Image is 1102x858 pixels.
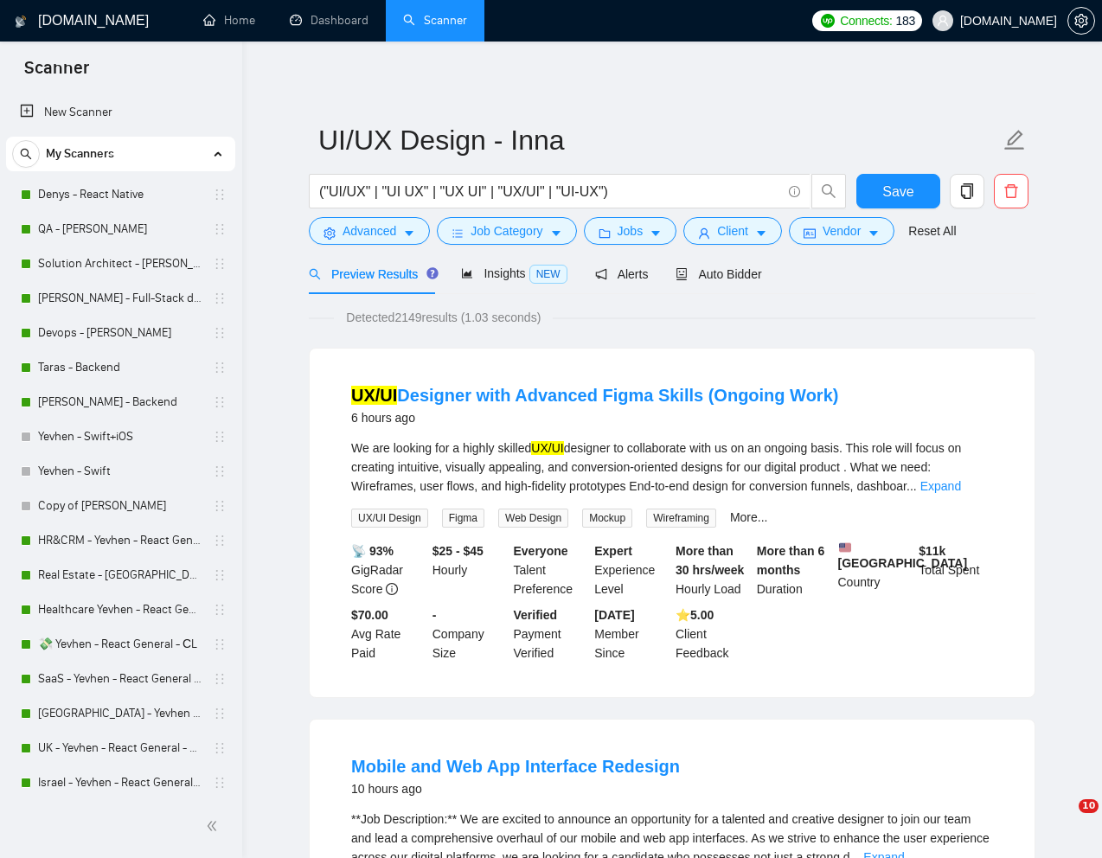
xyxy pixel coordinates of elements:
[351,544,394,558] b: 📡 93%
[213,776,227,790] span: holder
[38,662,202,696] a: SaaS - Yevhen - React General - СL
[213,395,227,409] span: holder
[591,541,672,599] div: Experience Level
[471,221,542,240] span: Job Category
[12,140,40,168] button: search
[594,608,634,622] b: [DATE]
[429,605,510,663] div: Company Size
[595,268,607,280] span: notification
[823,221,861,240] span: Vendor
[334,308,553,327] span: Detected 2149 results (1.03 seconds)
[324,227,336,240] span: setting
[425,266,440,281] div: Tooltip anchor
[13,148,39,160] span: search
[1067,14,1095,28] a: setting
[584,217,677,245] button: folderJobscaret-down
[1068,14,1094,28] span: setting
[38,419,202,454] a: Yevhen - Swift+iOS
[38,523,202,558] a: HR&CRM - Yevhen - React General - СL
[717,221,748,240] span: Client
[290,13,368,28] a: dashboardDashboard
[672,541,753,599] div: Hourly Load
[461,267,473,279] span: area-chart
[529,265,567,284] span: NEW
[672,605,753,663] div: Client Feedback
[1079,799,1099,813] span: 10
[351,407,838,428] div: 6 hours ago
[213,291,227,305] span: holder
[789,186,800,197] span: info-circle
[6,95,235,130] li: New Scanner
[582,509,632,528] span: Mockup
[348,605,429,663] div: Avg Rate Paid
[38,177,202,212] a: Denys - React Native
[868,227,880,240] span: caret-down
[403,227,415,240] span: caret-down
[650,227,662,240] span: caret-down
[594,544,632,558] b: Expert
[203,13,255,28] a: homeHome
[206,817,223,835] span: double-left
[550,227,562,240] span: caret-down
[309,268,321,280] span: search
[213,222,227,236] span: holder
[432,608,437,622] b: -
[38,212,202,247] a: QA - [PERSON_NAME]
[882,181,913,202] span: Save
[213,603,227,617] span: holder
[38,350,202,385] a: Taras - Backend
[213,188,227,202] span: holder
[38,385,202,419] a: [PERSON_NAME] - Backend
[531,441,563,455] mark: UX/UI
[38,627,202,662] a: 💸 Yevhen - React General - СL
[318,118,1000,162] input: Scanner name...
[213,672,227,686] span: holder
[437,217,576,245] button: barsJob Categorycaret-down
[907,479,917,493] span: ...
[351,386,397,405] mark: UX/UI
[839,541,851,554] img: 🇺🇸
[835,541,916,599] div: Country
[676,268,688,280] span: robot
[403,13,467,28] a: searchScanner
[213,637,227,651] span: holder
[514,544,568,558] b: Everyone
[1043,799,1085,841] iframe: Intercom live chat
[821,14,835,28] img: upwork-logo.png
[618,221,644,240] span: Jobs
[38,247,202,281] a: Solution Architect - [PERSON_NAME]
[595,267,649,281] span: Alerts
[213,534,227,547] span: holder
[591,605,672,663] div: Member Since
[599,227,611,240] span: folder
[213,257,227,271] span: holder
[351,386,838,405] a: UX/UIDesigner with Advanced Figma Skills (Ongoing Work)
[757,544,825,577] b: More than 6 months
[730,510,768,524] a: More...
[908,221,956,240] a: Reset All
[351,509,428,528] span: UX/UI Design
[15,8,27,35] img: logo
[1067,7,1095,35] button: setting
[838,541,968,570] b: [GEOGRAPHIC_DATA]
[10,55,103,92] span: Scanner
[343,221,396,240] span: Advanced
[319,181,781,202] input: Search Freelance Jobs...
[38,454,202,489] a: Yevhen - Swift
[20,95,221,130] a: New Scanner
[920,479,961,493] a: Expand
[804,227,816,240] span: idcard
[994,174,1028,208] button: delete
[811,174,846,208] button: search
[213,326,227,340] span: holder
[309,217,430,245] button: settingAdvancedcaret-down
[676,267,761,281] span: Auto Bidder
[213,430,227,444] span: holder
[46,137,114,171] span: My Scanners
[698,227,710,240] span: user
[38,592,202,627] a: Healthcare Yevhen - React General - СL
[213,707,227,720] span: holder
[38,765,202,800] a: Israel - Yevhen - React General - СL
[896,11,915,30] span: 183
[351,778,680,799] div: 10 hours ago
